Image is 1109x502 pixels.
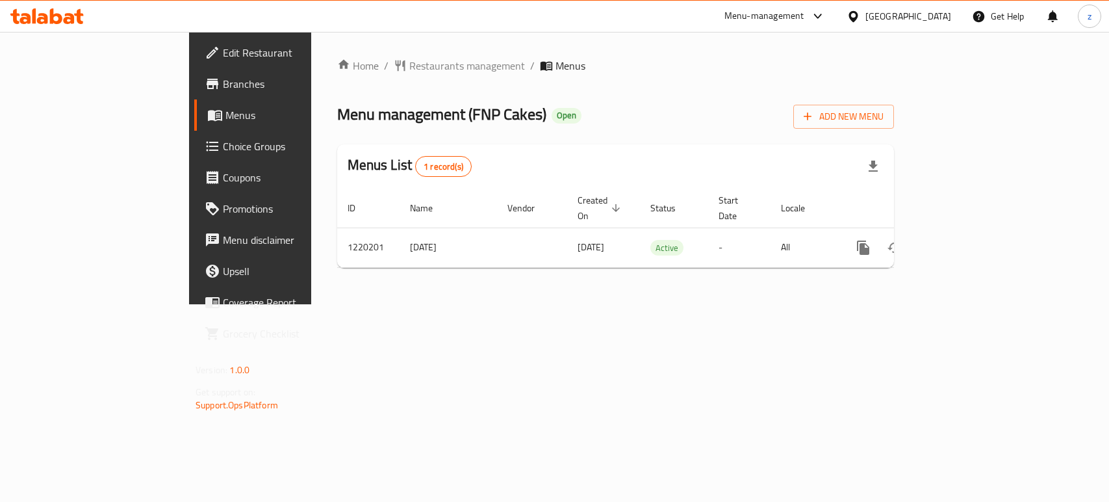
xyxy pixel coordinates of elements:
li: / [530,58,535,73]
a: Choice Groups [194,131,374,162]
span: Restaurants management [409,58,525,73]
span: Active [650,241,683,256]
div: Open [552,108,581,124]
span: Locale [781,200,822,216]
span: Promotions [223,201,364,217]
span: Grocery Checklist [223,326,364,341]
span: Coverage Report [223,295,364,310]
a: Grocery Checklist [194,318,374,349]
div: Menu-management [724,8,804,24]
span: Menu management ( FNP Cakes ) [337,99,546,129]
span: Menus [225,107,364,123]
span: Version: [196,362,227,378]
span: Add New Menu [804,109,884,125]
span: Menus [555,58,585,73]
span: 1 record(s) [416,161,471,173]
span: Name [410,200,450,216]
a: Coupons [194,162,374,193]
button: more [848,232,879,263]
span: [DATE] [578,239,604,256]
td: - [708,228,771,267]
span: Get support on: [196,384,255,401]
th: Actions [837,189,983,228]
a: Promotions [194,193,374,224]
a: Restaurants management [394,58,525,73]
span: Created On [578,192,624,224]
span: Branches [223,76,364,92]
span: Choice Groups [223,139,364,154]
div: Export file [858,151,889,182]
span: Coupons [223,170,364,185]
span: z [1088,9,1091,23]
a: Support.OpsPlatform [196,397,278,414]
span: Open [552,110,581,121]
td: All [771,228,837,267]
span: Edit Restaurant [223,45,364,60]
span: Vendor [507,200,552,216]
a: Coverage Report [194,287,374,318]
button: Change Status [879,232,910,263]
a: Menu disclaimer [194,224,374,256]
li: / [384,58,389,73]
div: [GEOGRAPHIC_DATA] [865,9,951,23]
a: Branches [194,68,374,99]
span: Status [650,200,693,216]
table: enhanced table [337,189,983,268]
span: Upsell [223,263,364,279]
span: Start Date [719,192,755,224]
div: Total records count [415,156,472,177]
td: [DATE] [400,228,497,267]
span: 1.0.0 [229,362,249,378]
button: Add New Menu [793,105,894,129]
a: Menus [194,99,374,131]
a: Upsell [194,256,374,287]
span: Menu disclaimer [223,232,364,248]
a: Edit Restaurant [194,37,374,68]
h2: Menus List [348,155,472,177]
nav: breadcrumb [337,58,894,73]
span: ID [348,200,372,216]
